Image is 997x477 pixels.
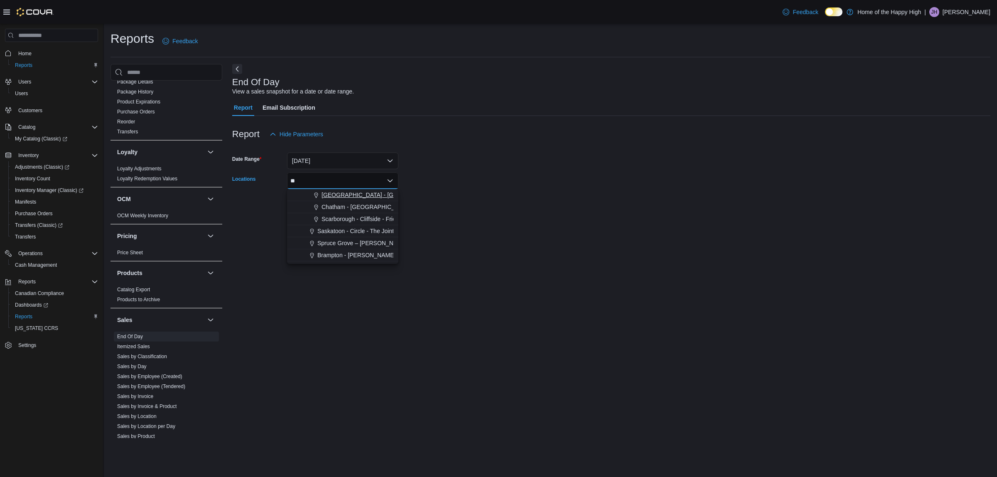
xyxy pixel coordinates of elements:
[15,313,32,320] span: Reports
[117,166,162,172] a: Loyalty Adjustments
[287,225,398,237] button: Saskatoon - Circle - The Joint
[287,237,398,249] button: Spruce Grove – [PERSON_NAME] Ave - Fire & Flower
[15,135,67,142] span: My Catalog (Classic)
[117,287,150,293] a: Catalog Export
[8,88,101,99] button: Users
[929,7,939,17] div: Jocelyne Hall
[15,248,98,258] span: Operations
[117,316,133,324] h3: Sales
[117,79,153,85] a: Package Details
[15,106,46,116] a: Customers
[117,316,204,324] button: Sales
[12,323,98,333] span: Washington CCRS
[8,196,101,208] button: Manifests
[15,164,69,170] span: Adjustments (Classic)
[111,285,222,308] div: Products
[15,277,39,287] button: Reports
[15,49,35,59] a: Home
[12,60,36,70] a: Reports
[18,278,36,285] span: Reports
[232,129,260,139] h3: Report
[17,8,54,16] img: Cova
[117,108,155,115] span: Purchase Orders
[117,176,177,182] a: Loyalty Redemption Values
[8,219,101,231] a: Transfers (Classic)
[8,59,101,71] button: Reports
[8,208,101,219] button: Purchase Orders
[15,77,98,87] span: Users
[15,325,58,332] span: [US_STATE] CCRS
[15,62,32,69] span: Reports
[317,251,435,259] span: Brampton - [PERSON_NAME] - Fire & Flower
[117,413,157,419] a: Sales by Location
[111,30,154,47] h1: Reports
[117,269,204,277] button: Products
[117,393,153,400] span: Sales by Invoice
[18,124,35,130] span: Catalog
[322,191,488,199] span: [GEOGRAPHIC_DATA] - [GEOGRAPHIC_DATA] - Fire & Flower
[18,152,39,159] span: Inventory
[206,147,216,157] button: Loyalty
[12,300,52,310] a: Dashboards
[18,342,36,349] span: Settings
[931,7,938,17] span: JH
[12,220,66,230] a: Transfers (Classic)
[943,7,990,17] p: [PERSON_NAME]
[111,164,222,187] div: Loyalty
[287,249,398,261] button: Brampton - [PERSON_NAME] - Fire & Flower
[2,339,101,351] button: Settings
[2,276,101,288] button: Reports
[322,215,430,223] span: Scarborough - Cliffside - Friendly Stranger
[15,340,98,350] span: Settings
[117,403,177,409] a: Sales by Invoice & Product
[287,213,398,225] button: Scarborough - Cliffside - Friendly Stranger
[15,290,64,297] span: Canadian Compliance
[317,239,459,247] span: Spruce Grove – [PERSON_NAME] Ave - Fire & Flower
[111,211,222,224] div: OCM
[117,423,175,430] span: Sales by Location per Day
[117,232,137,240] h3: Pricing
[18,107,42,114] span: Customers
[15,302,48,308] span: Dashboards
[266,126,327,143] button: Hide Parameters
[287,189,398,201] button: [GEOGRAPHIC_DATA] - [GEOGRAPHIC_DATA] - Fire & Flower
[8,231,101,243] button: Transfers
[857,7,921,17] p: Home of the Happy High
[12,232,39,242] a: Transfers
[287,201,398,213] button: Chatham - [GEOGRAPHIC_DATA] - Fire & Flower
[111,248,222,261] div: Pricing
[12,174,54,184] a: Inventory Count
[232,87,354,96] div: View a sales snapshot for a date or date range.
[206,268,216,278] button: Products
[117,175,177,182] span: Loyalty Redemption Values
[117,286,150,293] span: Catalog Export
[8,184,101,196] a: Inventory Manager (Classic)
[232,156,262,162] label: Date Range
[15,199,36,205] span: Manifests
[117,250,143,256] a: Price Sheet
[117,363,147,370] span: Sales by Day
[12,209,98,219] span: Purchase Orders
[206,315,216,325] button: Sales
[117,99,160,105] a: Product Expirations
[12,174,98,184] span: Inventory Count
[117,374,182,379] a: Sales by Employee (Created)
[15,150,98,160] span: Inventory
[12,209,56,219] a: Purchase Orders
[117,195,204,203] button: OCM
[117,343,150,350] span: Itemized Sales
[12,220,98,230] span: Transfers (Classic)
[12,197,98,207] span: Manifests
[117,364,147,369] a: Sales by Day
[117,384,185,389] a: Sales by Employee (Tendered)
[15,222,63,229] span: Transfers (Classic)
[117,165,162,172] span: Loyalty Adjustments
[172,37,198,45] span: Feedback
[117,129,138,135] a: Transfers
[8,288,101,299] button: Canadian Compliance
[117,297,160,302] a: Products to Archive
[8,311,101,322] button: Reports
[12,197,39,207] a: Manifests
